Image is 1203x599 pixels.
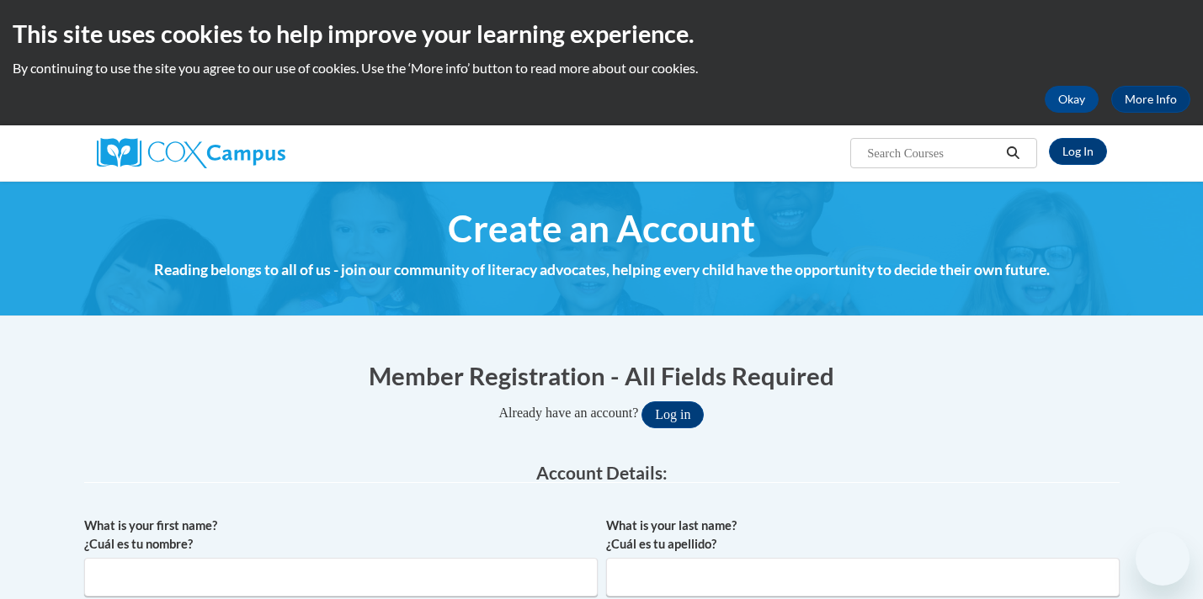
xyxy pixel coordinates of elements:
img: Cox Campus [97,138,285,168]
button: Search [1000,143,1025,163]
span: Already have an account? [499,406,639,420]
button: Okay [1045,86,1099,113]
span: Create an Account [448,206,755,251]
input: Metadata input [84,558,598,596]
h1: Member Registration - All Fields Required [84,358,1120,393]
p: By continuing to use the site you agree to our use of cookies. Use the ‘More info’ button to read... [13,59,1190,77]
iframe: Button to launch messaging window [1136,532,1190,586]
span: Account Details: [536,462,668,483]
a: More Info [1111,86,1190,113]
h2: This site uses cookies to help improve your learning experience. [13,17,1190,50]
label: What is your first name? ¿Cuál es tu nombre? [84,517,598,554]
label: What is your last name? ¿Cuál es tu apellido? [606,517,1120,554]
input: Search Courses [865,143,1000,163]
h4: Reading belongs to all of us - join our community of literacy advocates, helping every child have... [84,259,1120,281]
a: Log In [1049,138,1107,165]
input: Metadata input [606,558,1120,596]
button: Log in [641,401,704,428]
